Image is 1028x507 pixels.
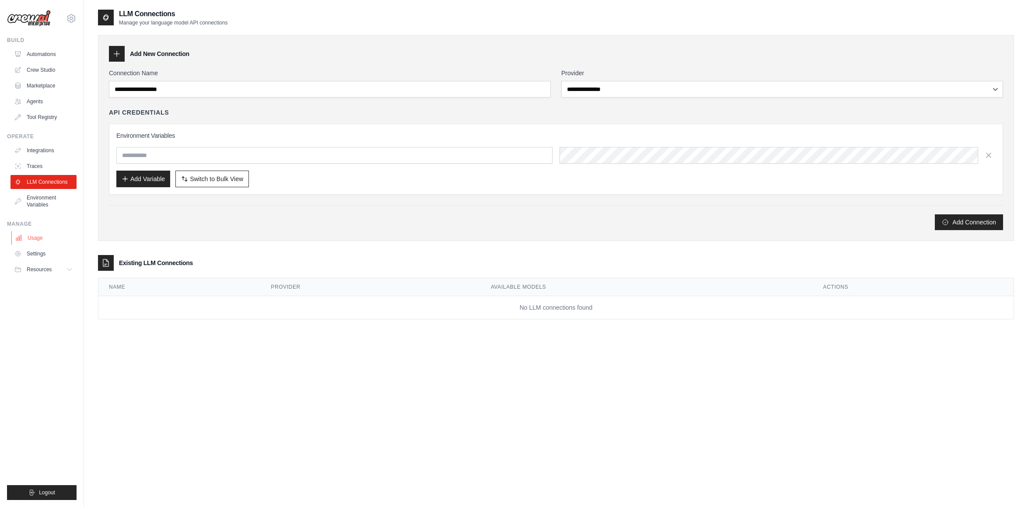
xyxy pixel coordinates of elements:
span: Switch to Bulk View [190,175,243,183]
button: Switch to Bulk View [175,171,249,187]
div: Manage [7,220,77,227]
button: Logout [7,485,77,500]
a: Usage [11,231,77,245]
th: Available Models [480,278,813,296]
a: Automations [10,47,77,61]
button: Add Variable [116,171,170,187]
a: Integrations [10,143,77,157]
div: Operate [7,133,77,140]
h3: Add New Connection [130,49,189,58]
a: Tool Registry [10,110,77,124]
div: Build [7,37,77,44]
h3: Existing LLM Connections [119,259,193,267]
a: LLM Connections [10,175,77,189]
h2: LLM Connections [119,9,227,19]
th: Name [98,278,260,296]
button: Resources [10,262,77,276]
th: Actions [813,278,1014,296]
a: Settings [10,247,77,261]
img: Logo [7,10,51,27]
button: Add Connection [935,214,1003,230]
span: Resources [27,266,52,273]
a: Traces [10,159,77,173]
span: Logout [39,489,55,496]
h4: API Credentials [109,108,169,117]
a: Agents [10,94,77,108]
h3: Environment Variables [116,131,996,140]
a: Environment Variables [10,191,77,212]
p: Manage your language model API connections [119,19,227,26]
a: Marketplace [10,79,77,93]
label: Provider [561,69,1003,77]
th: Provider [260,278,480,296]
td: No LLM connections found [98,296,1014,319]
a: Crew Studio [10,63,77,77]
label: Connection Name [109,69,551,77]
